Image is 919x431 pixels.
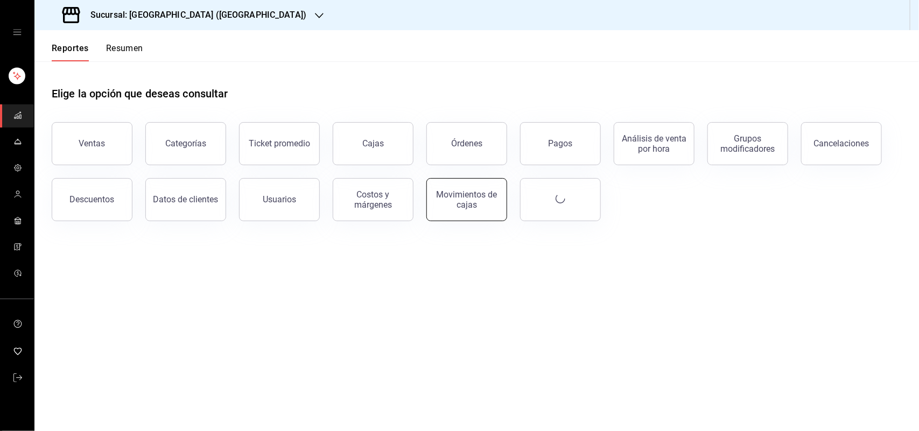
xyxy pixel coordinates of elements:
[249,138,310,149] div: Ticket promedio
[82,9,306,22] h3: Sucursal: [GEOGRAPHIC_DATA] ([GEOGRAPHIC_DATA])
[52,178,132,221] button: Descuentos
[433,189,500,210] div: Movimientos de cajas
[13,28,22,37] button: open drawer
[520,122,601,165] button: Pagos
[426,122,507,165] button: Órdenes
[153,194,219,204] div: Datos de clientes
[614,122,694,165] button: Análisis de venta por hora
[79,138,106,149] div: Ventas
[106,43,143,61] button: Resumen
[333,178,413,221] button: Costos y márgenes
[801,122,882,165] button: Cancelaciones
[451,138,482,149] div: Órdenes
[263,194,296,204] div: Usuarios
[621,133,688,154] div: Análisis de venta por hora
[52,43,143,61] div: navigation tabs
[333,122,413,165] button: Cajas
[814,138,869,149] div: Cancelaciones
[362,138,384,149] div: Cajas
[145,122,226,165] button: Categorías
[707,122,788,165] button: Grupos modificadores
[145,178,226,221] button: Datos de clientes
[426,178,507,221] button: Movimientos de cajas
[70,194,115,204] div: Descuentos
[52,122,132,165] button: Ventas
[52,43,89,61] button: Reportes
[549,138,573,149] div: Pagos
[340,189,406,210] div: Costos y márgenes
[714,133,781,154] div: Grupos modificadores
[239,178,320,221] button: Usuarios
[239,122,320,165] button: Ticket promedio
[52,86,228,102] h1: Elige la opción que deseas consultar
[165,138,206,149] div: Categorías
